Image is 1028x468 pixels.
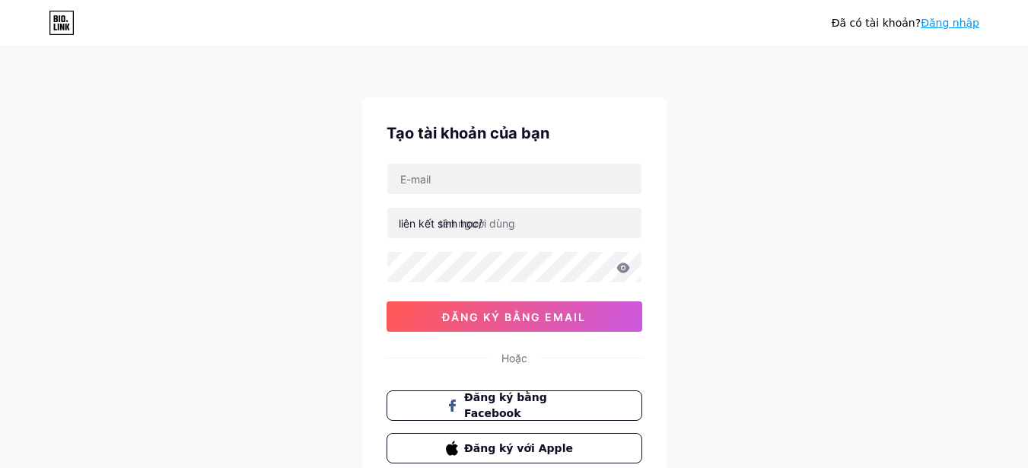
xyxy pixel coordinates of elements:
[464,391,547,419] font: Đăng ký bằng Facebook
[442,310,586,323] font: đăng ký bằng email
[832,17,921,29] font: Đã có tài khoản?
[387,390,642,421] button: Đăng ký bằng Facebook
[501,352,527,365] font: Hoặc
[387,433,642,463] button: Đăng ký với Apple
[464,442,573,454] font: Đăng ký với Apple
[387,164,641,194] input: E-mail
[387,301,642,332] button: đăng ký bằng email
[921,17,979,29] a: Đăng nhập
[387,208,641,238] input: tên người dùng
[387,124,549,142] font: Tạo tài khoản của bạn
[399,217,482,230] font: liên kết sinh học/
